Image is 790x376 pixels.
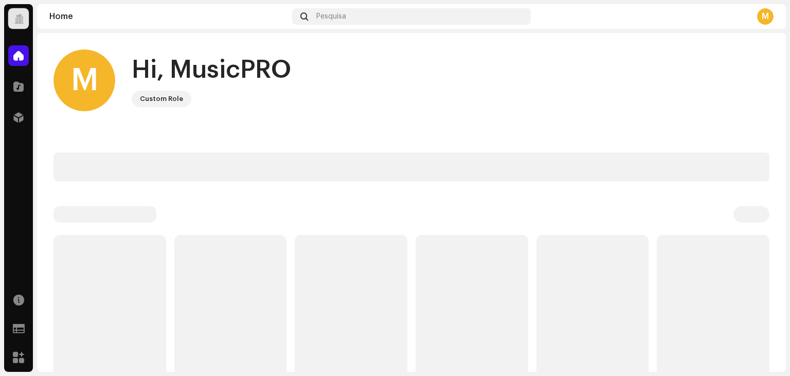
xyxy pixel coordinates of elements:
div: M [757,8,774,25]
span: Pesquisa [316,12,346,21]
div: Custom Role [140,93,183,105]
div: Hi, MusicPRO [132,54,291,87]
div: M [53,49,115,111]
div: Home [49,12,288,21]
